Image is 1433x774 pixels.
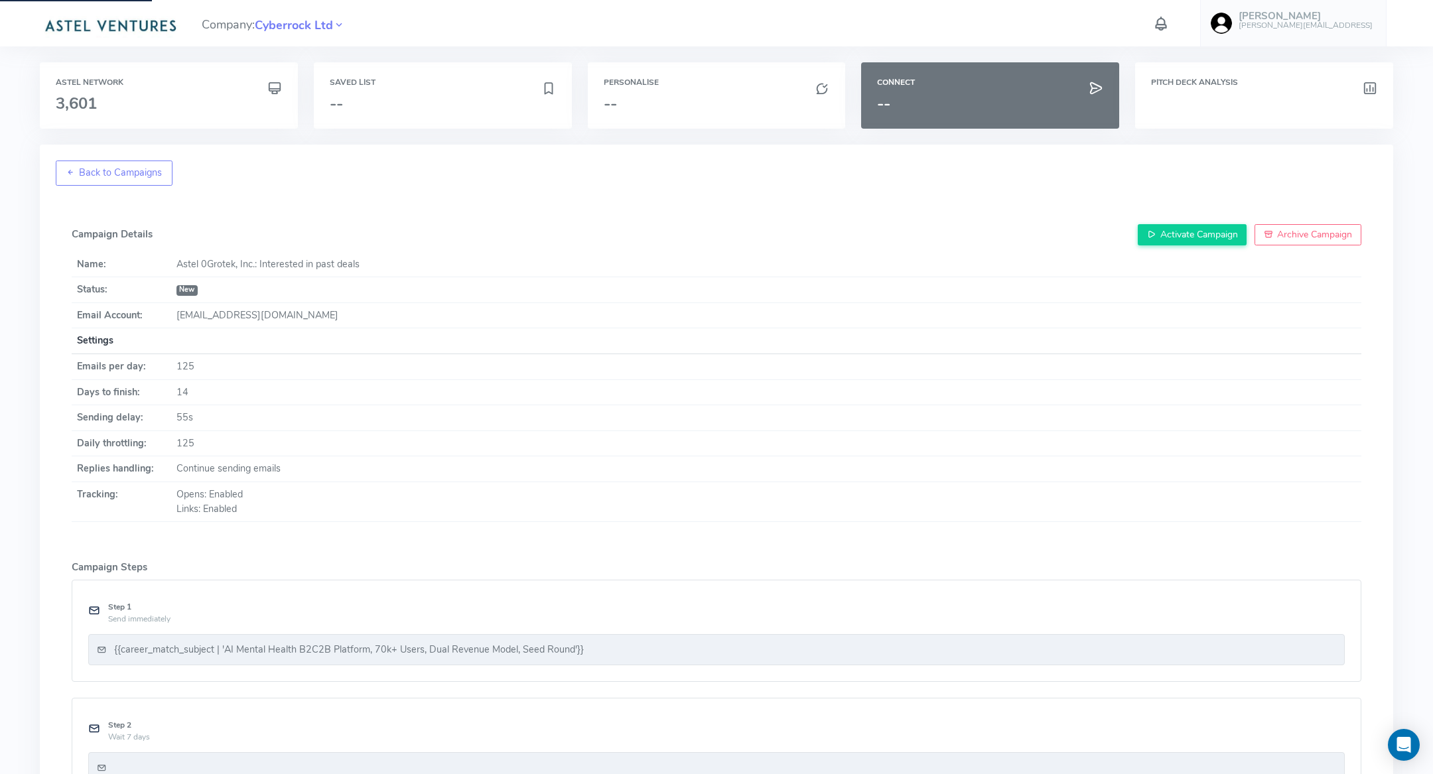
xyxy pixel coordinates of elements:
[171,405,1361,431] td: 55s
[72,328,1361,354] th: Settings
[877,95,1103,112] h3: --
[56,161,172,186] a: Back to Campaigns
[604,95,830,112] h3: --
[108,603,1345,612] h6: Step 1
[72,405,171,431] th: Sending delay:
[255,17,333,34] span: Cyberrock Ltd
[72,562,1361,573] h5: Campaign Steps
[72,354,171,379] th: Emails per day:
[1255,224,1361,245] button: Archive Campaign
[877,78,1103,87] h6: Connect
[330,93,343,114] span: --
[176,502,1356,517] div: Links: Enabled
[176,487,1356,502] div: Opens: Enabled
[171,456,1361,482] td: Continue sending emails
[108,721,1345,730] h6: Step 2
[1239,21,1373,30] h6: [PERSON_NAME][EMAIL_ADDRESS]
[72,379,171,405] th: Days to finish:
[1211,13,1232,34] img: user-image
[171,252,1361,277] td: Astel 0Grotek, Inc.: Interested in past deals
[1239,11,1373,22] h5: [PERSON_NAME]
[1138,224,1247,245] button: Activate Campaign
[72,482,171,521] th: Tracking:
[72,277,171,303] th: Status:
[72,224,1361,245] h5: Campaign Details
[202,12,345,35] span: Company:
[176,285,198,296] span: New
[255,17,333,32] a: Cyberrock Ltd
[604,78,830,87] h6: Personalise
[171,379,1361,405] td: 14
[171,354,1361,379] td: 125
[72,456,171,482] th: Replies handling:
[108,732,150,742] small: Wait 7 days
[72,302,171,328] th: Email Account:
[114,643,584,657] div: {{career_match_subject | 'AI Mental Health B2C2B Platform, 70k+ Users, Dual Revenue Model, Seed R...
[56,78,282,87] h6: Astel Network
[108,613,171,624] small: Send immediately
[1151,78,1377,87] h6: Pitch Deck Analysis
[72,430,171,456] th: Daily throttling:
[330,78,556,87] h6: Saved List
[171,430,1361,456] td: 125
[56,93,97,114] span: 3,601
[171,302,1361,328] td: [EMAIL_ADDRESS][DOMAIN_NAME]
[1388,729,1420,761] div: Open Intercom Messenger
[72,252,171,277] th: Name:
